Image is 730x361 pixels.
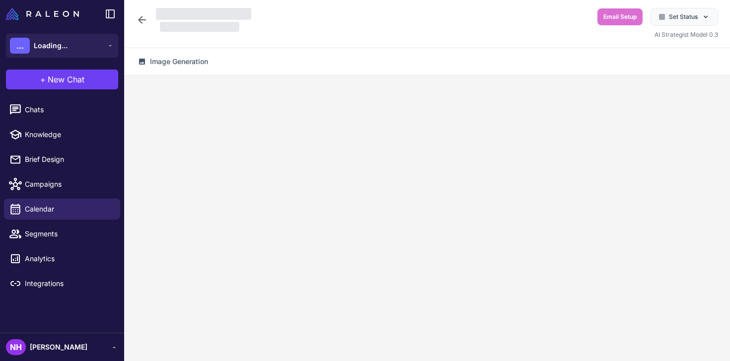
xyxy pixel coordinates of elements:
[597,8,643,25] button: Email Setup
[4,124,120,145] a: Knowledge
[25,104,112,115] span: Chats
[4,248,120,269] a: Analytics
[34,40,68,51] span: Loading...
[6,34,118,58] button: ...Loading...
[25,253,112,264] span: Analytics
[10,38,30,54] div: ...
[48,73,84,85] span: New Chat
[40,73,46,85] span: +
[30,342,87,353] span: [PERSON_NAME]
[25,204,112,215] span: Calendar
[25,154,112,165] span: Brief Design
[25,228,112,239] span: Segments
[669,12,698,21] span: Set Status
[25,129,112,140] span: Knowledge
[150,56,208,67] span: Image Generation
[6,8,83,20] a: Raleon Logo
[603,12,637,21] span: Email Setup
[655,31,718,38] span: AI Strategist Model 0.3
[4,223,120,244] a: Segments
[6,339,26,355] div: NH
[4,149,120,170] a: Brief Design
[6,70,118,89] button: +New Chat
[4,199,120,219] a: Calendar
[6,8,79,20] img: Raleon Logo
[25,179,112,190] span: Campaigns
[4,273,120,294] a: Integrations
[4,174,120,195] a: Campaigns
[4,99,120,120] a: Chats
[132,52,214,71] button: Image Generation
[25,278,112,289] span: Integrations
